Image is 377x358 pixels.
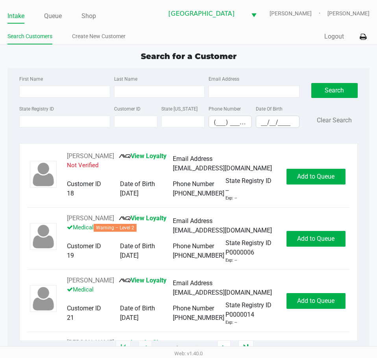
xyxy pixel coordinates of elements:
[67,161,173,170] p: Not Verified
[246,4,261,23] button: Select
[225,195,237,202] div: Exp: --
[94,224,137,232] span: Warning – Level 2
[67,214,114,223] button: See customer info
[297,235,334,242] span: Add to Queue
[119,277,166,284] a: View Loyalty
[173,279,213,287] span: Email Address
[168,9,242,18] span: [GEOGRAPHIC_DATA]
[225,239,272,247] span: State Registry ID
[114,105,140,113] label: Customer ID
[67,180,101,188] span: Customer ID
[173,190,224,197] span: [PHONE_NUMBER]
[173,180,214,188] span: Phone Number
[324,32,344,41] button: Logout
[297,297,334,304] span: Add to Queue
[225,186,229,195] span: --
[160,344,209,352] span: 1 - 20 of 900905 items
[119,339,172,346] a: Loyalty Signup
[297,173,334,180] span: Add to Queue
[209,76,239,83] label: Email Address
[67,338,114,347] button: See customer info
[120,304,155,312] span: Date of Birth
[317,116,352,125] button: Clear Search
[120,242,155,250] span: Date of Birth
[173,314,224,321] span: [PHONE_NUMBER]
[72,31,126,41] a: Create New Customer
[225,257,237,264] div: Exp: --
[173,155,213,162] span: Email Address
[173,227,272,234] span: [EMAIL_ADDRESS][DOMAIN_NAME]
[173,217,213,225] span: Email Address
[217,340,231,356] app-submit-button: Next
[67,304,101,312] span: Customer ID
[67,252,74,259] span: 19
[209,105,241,113] label: Phone Number
[67,276,114,285] button: See customer info
[286,169,346,185] button: Add to Queue
[81,11,96,22] a: Shop
[238,340,253,356] app-submit-button: Move to last page
[19,76,43,83] label: First Name
[270,9,327,18] span: [PERSON_NAME]
[19,105,54,113] label: State Registry ID
[67,223,173,232] p: Medical
[120,314,139,321] span: [DATE]
[173,242,214,250] span: Phone Number
[67,190,74,197] span: 18
[67,151,114,161] button: See customer info
[116,340,131,356] app-submit-button: Move to first page
[141,52,237,61] span: Search for a Customer
[327,9,370,18] span: [PERSON_NAME]
[256,105,283,113] label: Date Of Birth
[225,310,254,319] span: P0000014
[209,116,252,128] kendo-maskedtextbox: Format: (999) 999-9999
[119,214,166,222] a: View Loyalty
[44,11,62,22] a: Queue
[225,248,254,257] span: P0000006
[225,177,272,185] span: State Registry ID
[120,190,139,197] span: [DATE]
[7,31,52,41] a: Search Customers
[139,340,152,356] app-submit-button: Previous
[120,180,155,188] span: Date of Birth
[174,351,203,356] span: Web: v1.40.0
[225,301,272,309] span: State Registry ID
[173,289,272,296] span: [EMAIL_ADDRESS][DOMAIN_NAME]
[311,83,358,98] button: Search
[119,152,166,160] a: View Loyalty
[67,242,101,250] span: Customer ID
[173,252,224,259] span: [PHONE_NUMBER]
[67,314,74,321] span: 21
[120,252,139,259] span: [DATE]
[173,164,272,172] span: [EMAIL_ADDRESS][DOMAIN_NAME]
[161,105,198,113] label: State [US_STATE]
[286,293,346,309] button: Add to Queue
[173,304,214,312] span: Phone Number
[209,116,251,128] input: Format: (999) 999-9999
[7,11,24,22] a: Intake
[225,319,237,326] div: Exp: --
[67,285,173,294] p: Medical
[286,231,346,247] button: Add to Queue
[256,116,299,128] input: Format: MM/DD/YYYY
[114,76,137,83] label: Last Name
